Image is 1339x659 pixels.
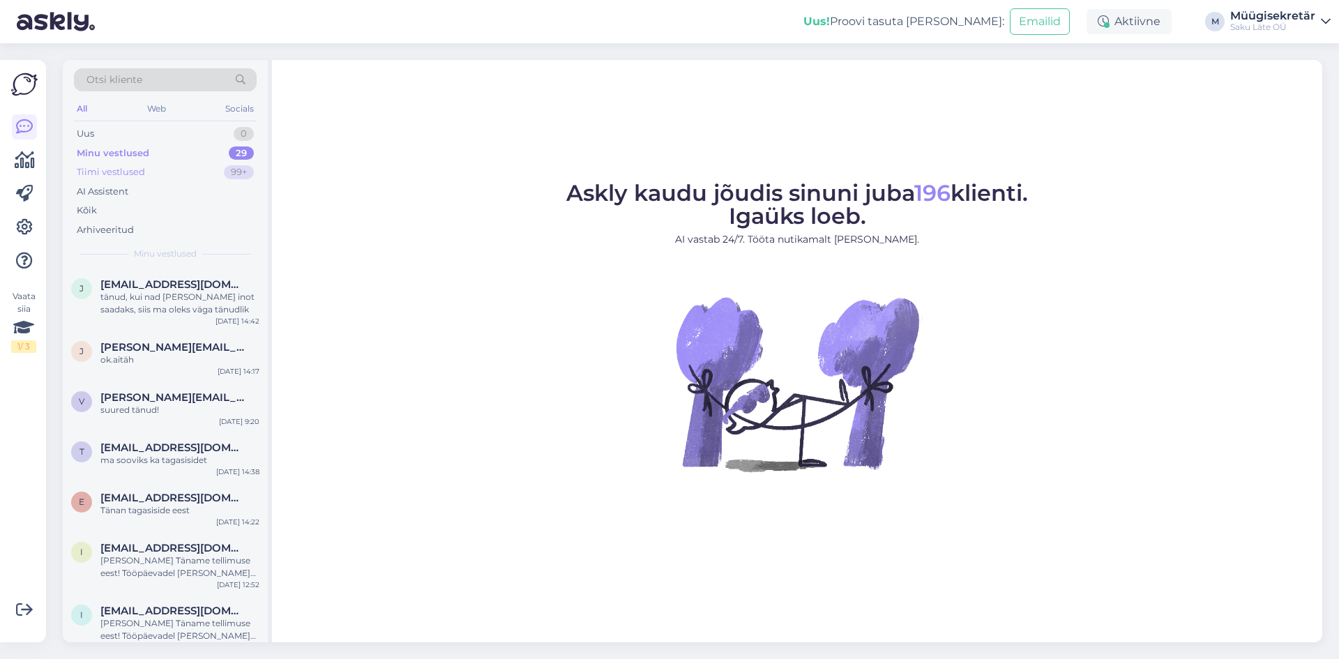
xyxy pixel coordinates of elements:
div: tänud, kui nad [PERSON_NAME] inot saadaks, siis ma oleks väga tänudlik [100,291,259,316]
span: 196 [914,179,951,206]
span: i [80,547,83,557]
div: 99+ [224,165,254,179]
div: [PERSON_NAME] Täname tellimuse eest! Tööpäevadel [PERSON_NAME] 15.00-ni edastatud tellimused täid... [100,617,259,642]
span: Minu vestlused [134,248,197,260]
div: Web [144,100,169,118]
div: [DATE] 9:20 [219,416,259,427]
div: All [74,100,90,118]
div: [PERSON_NAME] Täname tellimuse eest! Tööpäevadel [PERSON_NAME] 15.00-ni edastatud tellimused täid... [100,554,259,580]
div: Uus [77,127,94,141]
span: t [80,446,84,457]
div: Kõik [77,204,97,218]
div: [DATE] 14:22 [216,517,259,527]
b: Uus! [803,15,830,28]
div: Socials [222,100,257,118]
div: suured tänud! [100,404,259,416]
span: info@nordskin.ee [100,605,245,617]
span: virko.visnapuu@me.com [100,391,245,404]
span: eve.salumaa@tallinnlv.ee [100,492,245,504]
div: [DATE] 14:38 [216,467,259,477]
div: 0 [234,127,254,141]
span: e [79,497,84,507]
span: j [80,283,84,294]
span: jelena@mesa.ee [100,341,245,354]
span: Askly kaudu jõudis sinuni juba klienti. Igaüks loeb. [566,179,1028,229]
span: i [80,609,83,620]
div: Aktiivne [1087,9,1172,34]
p: AI vastab 24/7. Tööta nutikamalt [PERSON_NAME]. [566,232,1028,247]
div: Saku Läte OÜ [1230,22,1315,33]
div: Proovi tasuta [PERSON_NAME]: [803,13,1004,30]
span: jaan@lepus.ee [100,278,245,291]
div: Tiimi vestlused [77,165,145,179]
span: tiina@thermotrans.ee [100,441,245,454]
span: Otsi kliente [86,73,142,87]
div: Arhiveeritud [77,223,134,237]
div: Tänan tagasiside eest [100,504,259,517]
img: No Chat active [672,258,923,509]
div: [DATE] 12:52 [217,580,259,590]
div: 1 / 3 [11,340,36,353]
button: Emailid [1010,8,1070,35]
div: ma sooviks ka tagasisidet [100,454,259,467]
div: AI Assistent [77,185,128,199]
span: info@velomarket.ee [100,542,245,554]
div: Müügisekretär [1230,10,1315,22]
span: j [80,346,84,356]
img: Askly Logo [11,71,38,98]
div: [DATE] 14:17 [218,366,259,377]
div: 29 [229,146,254,160]
div: Minu vestlused [77,146,149,160]
div: Vaata siia [11,290,36,353]
a: MüügisekretärSaku Läte OÜ [1230,10,1331,33]
span: v [79,396,84,407]
div: [DATE] 14:42 [215,316,259,326]
div: ok.aitäh [100,354,259,366]
div: M [1205,12,1225,31]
